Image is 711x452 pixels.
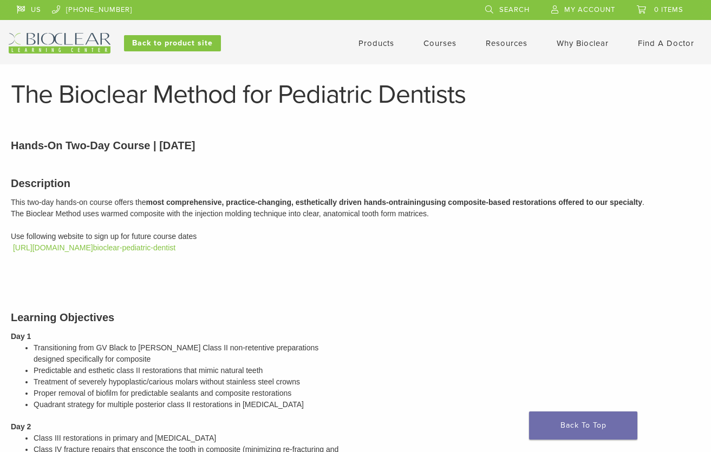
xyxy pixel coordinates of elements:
[34,389,291,397] span: Proper removal of biofilm for predictable sealants and composite restorations
[486,38,527,48] a: Resources
[398,198,426,207] span: training
[9,33,110,54] img: Bioclear
[34,400,304,409] span: Quadrant strategy for multiple posterior class II restorations in [MEDICAL_DATA]
[11,198,146,207] span: This two-day hands-on course offers the
[358,38,394,48] a: Products
[11,82,700,108] h1: The Bioclear Method for Pediatric Dentists
[34,366,263,375] span: Predictable and esthetic class II restorations that mimic natural teeth
[34,434,216,442] span: Class III restorations in primary and [MEDICAL_DATA]
[638,38,694,48] a: Find A Doctor
[13,243,175,252] a: [URL][DOMAIN_NAME]bioclear-pediatric-dentist
[499,5,530,14] span: Search
[11,309,348,325] h3: Learning Objectives
[11,332,31,341] b: Day 1
[529,411,637,440] a: Back To Top
[654,5,683,14] span: 0 items
[11,175,700,191] h3: Description
[34,377,300,386] span: Treatment of severely hypoplastic/carious molars without stainless steel crowns
[423,38,456,48] a: Courses
[426,198,642,207] span: using composite-based restorations offered to our specialty
[11,422,31,431] b: Day 2
[564,5,615,14] span: My Account
[11,231,700,242] div: Use following website to sign up for future course dates
[11,209,429,218] span: The Bioclear Method uses warmed composite with the injection molding technique into clear, anatom...
[146,198,398,207] span: most comprehensive, practice-changing, esthetically driven hands-on
[34,343,318,363] span: Transitioning from GV Black to [PERSON_NAME] Class II non-retentive preparations designed specifi...
[642,198,644,207] span: .
[11,137,700,154] p: Hands-On Two-Day Course | [DATE]
[557,38,609,48] a: Why Bioclear
[124,35,221,51] a: Back to product site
